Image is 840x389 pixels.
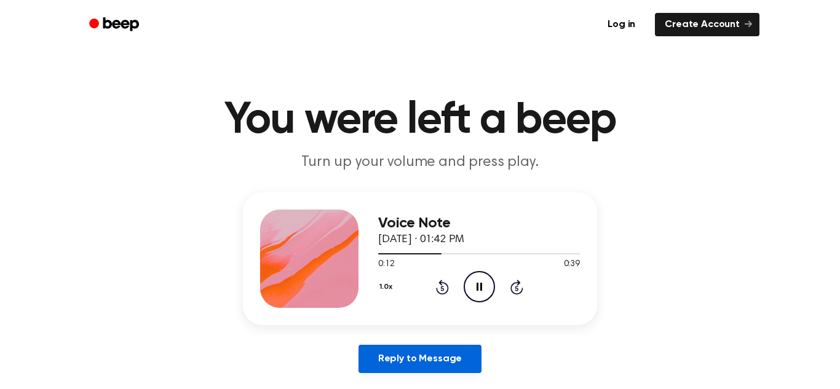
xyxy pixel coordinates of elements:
a: Create Account [655,13,759,36]
span: [DATE] · 01:42 PM [378,234,464,245]
p: Turn up your volume and press play. [184,152,656,173]
button: 1.0x [378,277,397,297]
span: 0:12 [378,258,394,271]
span: 0:39 [564,258,580,271]
a: Log in [595,10,648,39]
a: Beep [81,13,150,37]
h1: You were left a beep [105,98,735,143]
a: Reply to Message [359,345,481,373]
h3: Voice Note [378,215,580,232]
